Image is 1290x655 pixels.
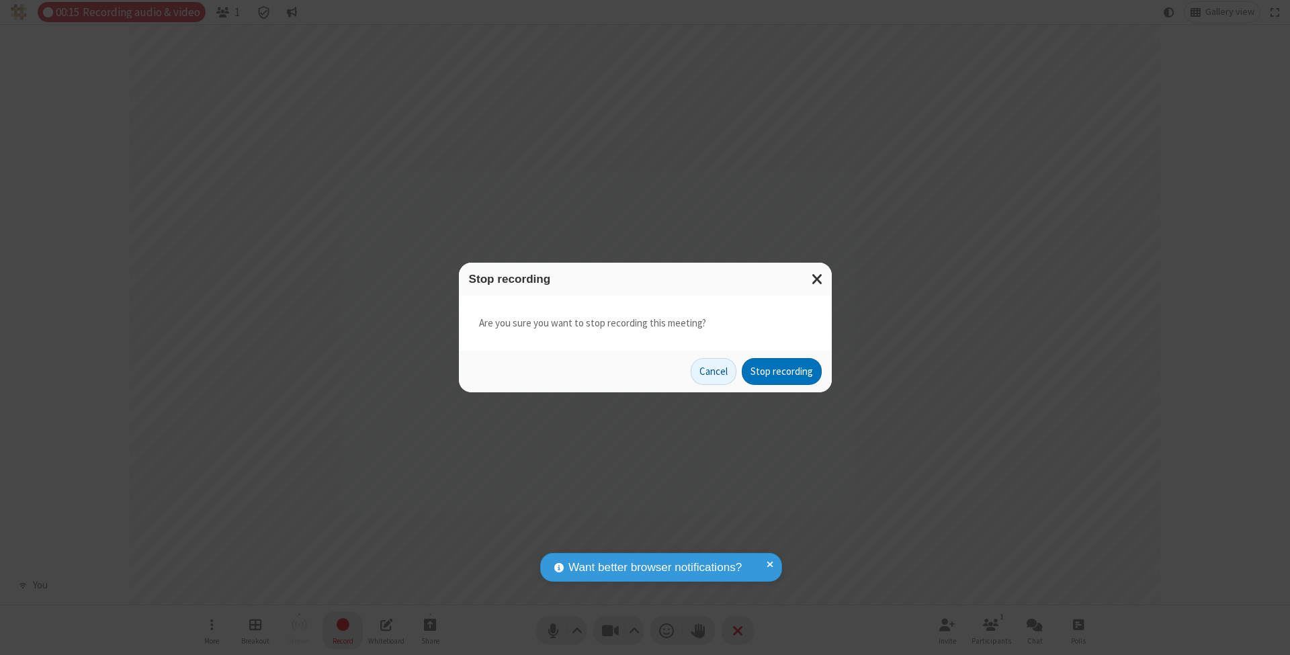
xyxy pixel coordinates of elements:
h3: Stop recording [469,273,822,286]
button: Stop recording [742,358,822,385]
div: Are you sure you want to stop recording this meeting? [459,296,832,351]
button: Cancel [691,358,736,385]
button: Close modal [804,263,832,296]
span: Want better browser notifications? [568,559,742,576]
